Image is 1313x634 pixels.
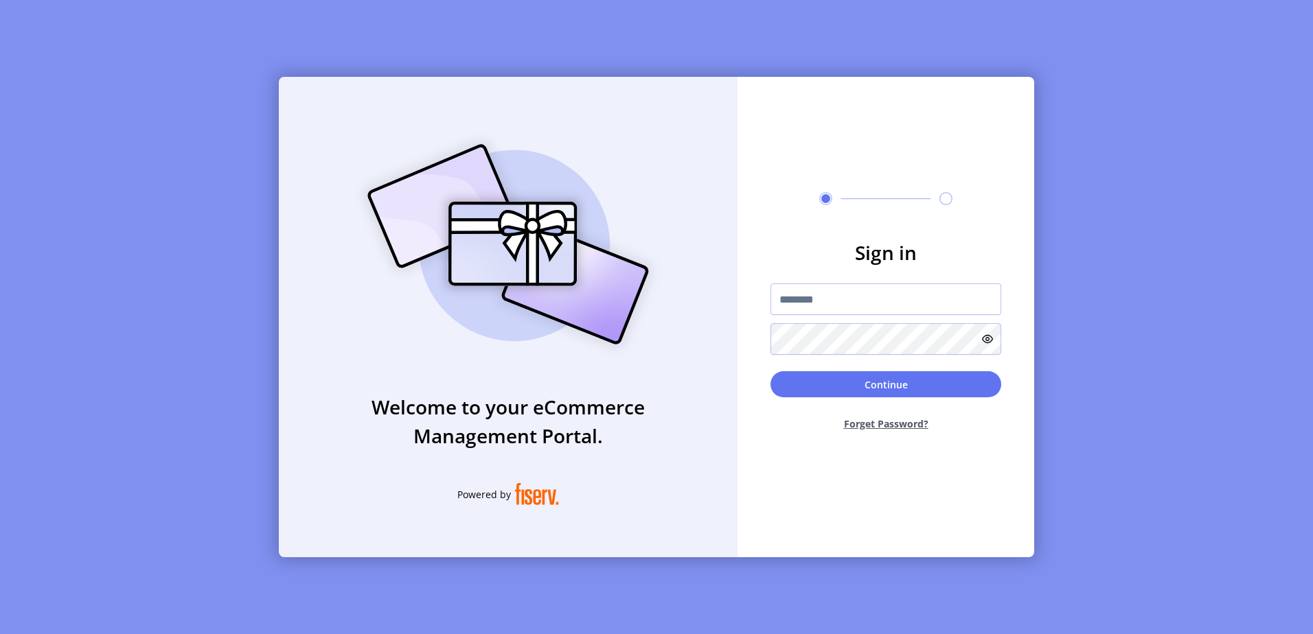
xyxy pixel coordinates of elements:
[279,392,738,450] h3: Welcome to your eCommerce Management Portal.
[770,238,1001,267] h3: Sign in
[347,129,670,360] img: card_Illustration.svg
[770,371,1001,397] button: Continue
[457,487,511,502] span: Powered by
[770,406,1001,442] button: Forget Password?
